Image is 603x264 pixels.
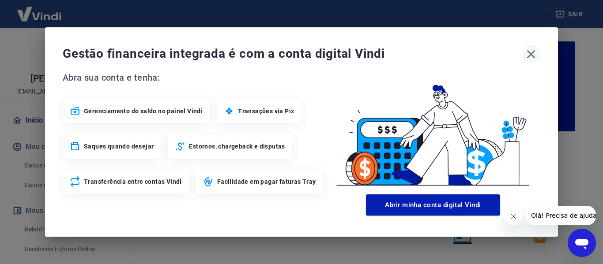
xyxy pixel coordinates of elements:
[5,6,74,13] span: Olá! Precisa de ajuda?
[366,194,500,216] button: Abrir minha conta digital Vindi
[63,45,522,63] span: Gestão financeira integrada é com a conta digital Vindi
[84,177,182,186] span: Transferência entre contas Vindi
[568,229,596,257] iframe: Botão para abrir a janela de mensagens
[238,107,294,115] span: Transações via Pix
[526,206,596,225] iframe: Mensagem da empresa
[84,142,154,151] span: Saques quando desejar
[189,142,285,151] span: Estornos, chargeback e disputas
[505,208,522,225] iframe: Fechar mensagem
[63,71,326,85] span: Abra sua conta e tenha:
[217,177,316,186] span: Facilidade em pagar faturas Tray
[326,71,540,191] img: Good Billing
[84,107,203,115] span: Gerenciamento do saldo no painel Vindi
